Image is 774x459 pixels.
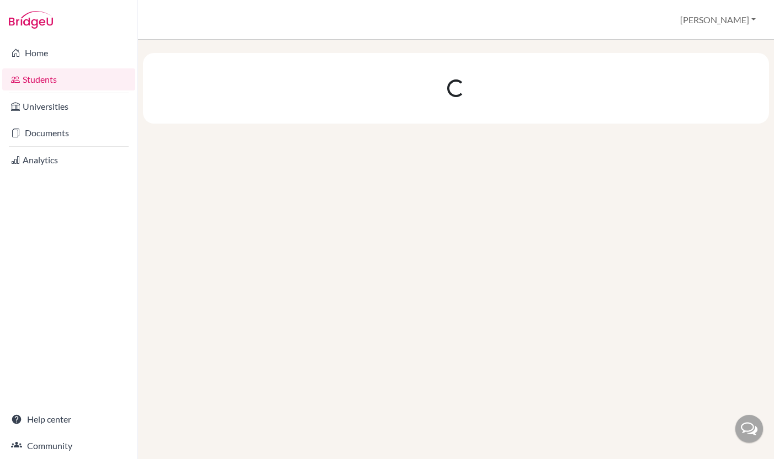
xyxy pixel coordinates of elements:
[2,68,135,90] a: Students
[25,8,48,18] span: Help
[2,42,135,64] a: Home
[2,435,135,457] a: Community
[2,149,135,171] a: Analytics
[675,9,761,30] button: [PERSON_NAME]
[2,122,135,144] a: Documents
[9,11,53,29] img: Bridge-U
[2,408,135,430] a: Help center
[2,95,135,118] a: Universities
